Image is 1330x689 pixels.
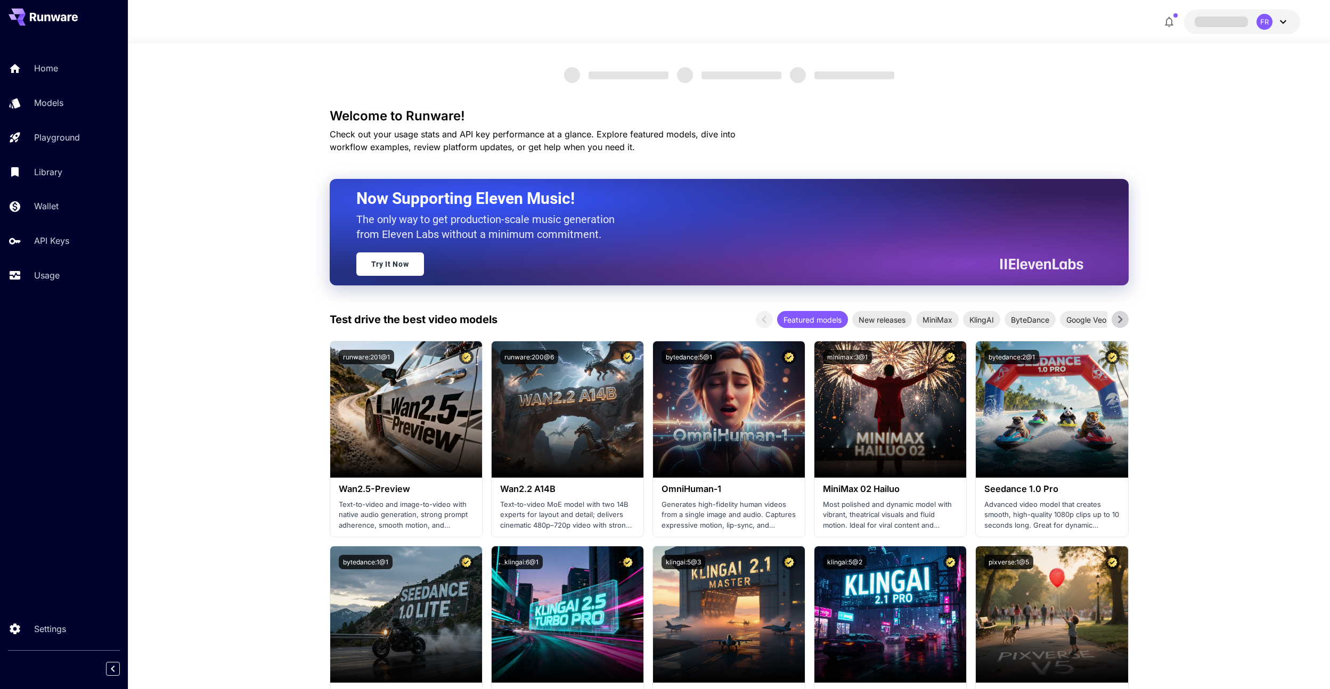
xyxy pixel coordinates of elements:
[459,350,474,364] button: Certified Model – Vetted for best performance and includes a commercial license.
[1105,350,1120,364] button: Certified Model – Vetted for best performance and includes a commercial license.
[34,131,80,144] p: Playground
[356,188,1075,209] h2: Now Supporting Eleven Music!
[916,311,959,328] div: MiniMax
[823,484,958,494] h3: MiniMax 02 Hailuo
[852,311,912,328] div: New releases
[662,350,716,364] button: bytedance:5@1
[356,252,424,276] a: Try It Now
[814,546,966,683] img: alt
[777,314,848,325] span: Featured models
[1005,314,1056,325] span: ByteDance
[984,484,1119,494] h3: Seedance 1.0 Pro
[823,499,958,531] p: Most polished and dynamic model with vibrant, theatrical visuals and fluid motion. Ideal for vira...
[330,109,1129,124] h3: Welcome to Runware!
[1060,314,1113,325] span: Google Veo
[823,555,867,569] button: klingai:5@2
[662,499,796,531] p: Generates high-fidelity human videos from a single image and audio. Captures expressive motion, l...
[1184,10,1300,34] button: FR
[782,350,796,364] button: Certified Model – Vetted for best performance and includes a commercial license.
[114,659,128,678] div: Collapse sidebar
[34,622,66,635] p: Settings
[976,341,1128,478] img: alt
[943,350,958,364] button: Certified Model – Vetted for best performance and includes a commercial license.
[330,129,736,152] span: Check out your usage stats and API key performance at a glance. Explore featured models, dive int...
[1005,311,1056,328] div: ByteDance
[330,546,482,683] img: alt
[662,484,796,494] h3: OmniHuman‑1
[34,166,62,178] p: Library
[782,555,796,569] button: Certified Model – Vetted for best performance and includes a commercial license.
[356,212,623,242] p: The only way to get production-scale music generation from Eleven Labs without a minimum commitment.
[500,499,635,531] p: Text-to-video MoE model with two 14B experts for layout and detail; delivers cinematic 480p–720p ...
[34,96,63,109] p: Models
[1256,14,1272,30] div: FR
[34,62,58,75] p: Home
[852,314,912,325] span: New releases
[777,311,848,328] div: Featured models
[984,555,1033,569] button: pixverse:1@5
[339,350,394,364] button: runware:201@1
[500,555,543,569] button: klingai:6@1
[500,484,635,494] h3: Wan2.2 A14B
[492,341,643,478] img: alt
[492,546,643,683] img: alt
[34,234,69,247] p: API Keys
[621,555,635,569] button: Certified Model – Vetted for best performance and includes a commercial license.
[1105,555,1120,569] button: Certified Model – Vetted for best performance and includes a commercial license.
[916,314,959,325] span: MiniMax
[943,555,958,569] button: Certified Model – Vetted for best performance and includes a commercial license.
[330,311,497,327] p: Test drive the best video models
[984,499,1119,531] p: Advanced video model that creates smooth, high-quality 1080p clips up to 10 seconds long. Great f...
[662,555,705,569] button: klingai:5@3
[976,546,1128,683] img: alt
[653,546,805,683] img: alt
[459,555,474,569] button: Certified Model – Vetted for best performance and includes a commercial license.
[330,341,482,478] img: alt
[963,314,1000,325] span: KlingAI
[34,200,59,212] p: Wallet
[963,311,1000,328] div: KlingAI
[984,350,1039,364] button: bytedance:2@1
[339,484,474,494] h3: Wan2.5-Preview
[500,350,558,364] button: runware:200@6
[339,555,393,569] button: bytedance:1@1
[653,341,805,478] img: alt
[621,350,635,364] button: Certified Model – Vetted for best performance and includes a commercial license.
[106,662,120,676] button: Collapse sidebar
[823,350,872,364] button: minimax:3@1
[814,341,966,478] img: alt
[339,499,474,531] p: Text-to-video and image-to-video with native audio generation, strong prompt adherence, smooth mo...
[1060,311,1113,328] div: Google Veo
[34,269,60,282] p: Usage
